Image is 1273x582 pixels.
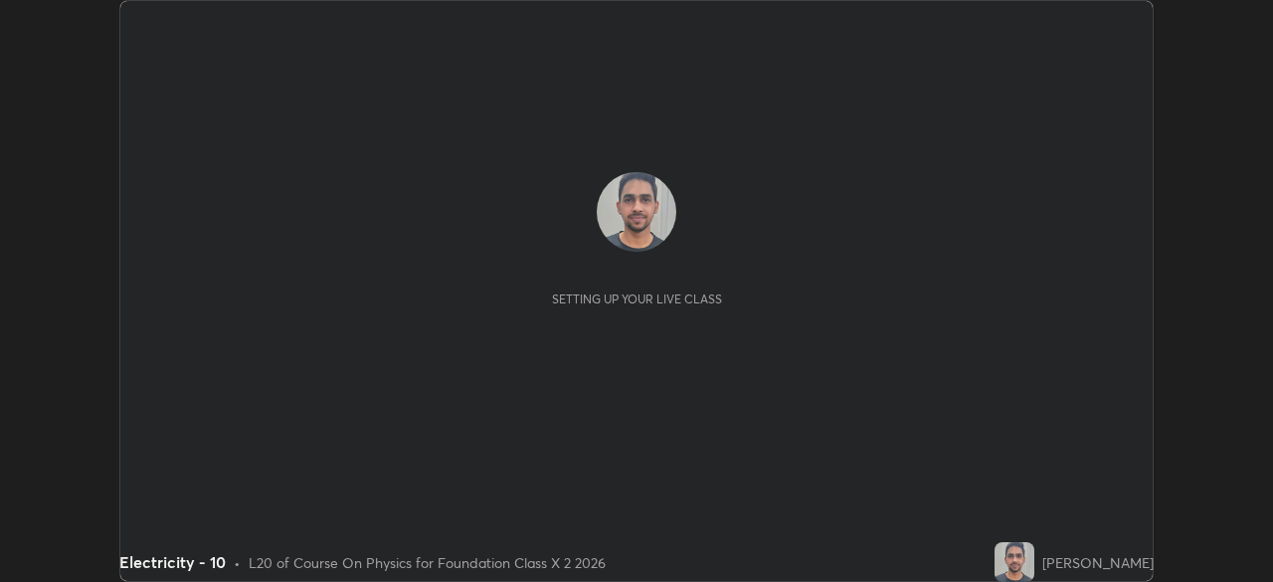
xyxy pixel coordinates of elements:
div: Setting up your live class [552,291,722,306]
div: • [234,552,241,573]
div: Electricity - 10 [119,550,226,574]
div: [PERSON_NAME] [1042,552,1154,573]
div: L20 of Course On Physics for Foundation Class X 2 2026 [249,552,606,573]
img: a7b70bf01d14457188b56ea487e8ae96.jpg [597,172,676,252]
img: a7b70bf01d14457188b56ea487e8ae96.jpg [995,542,1034,582]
